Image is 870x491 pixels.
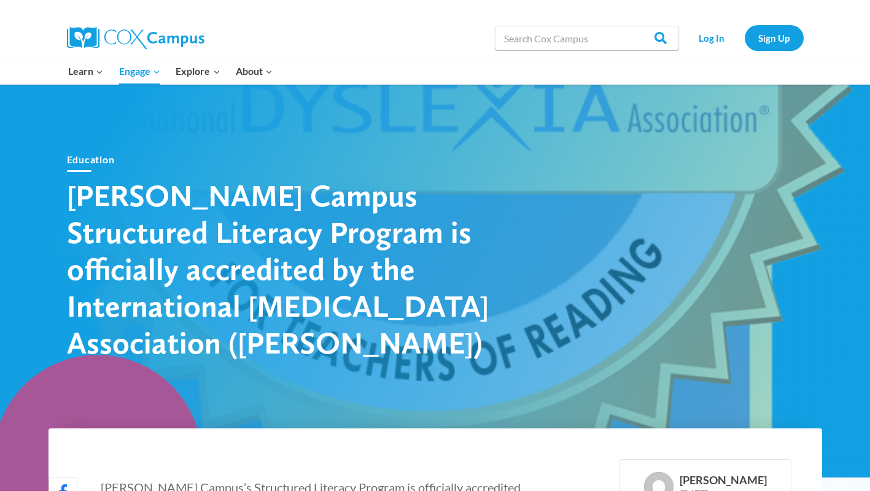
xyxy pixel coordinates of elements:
[680,474,767,487] div: [PERSON_NAME]
[745,25,804,50] a: Sign Up
[67,27,204,49] img: Cox Campus
[68,63,103,79] span: Learn
[176,63,220,79] span: Explore
[495,26,679,50] input: Search Cox Campus
[67,153,115,165] a: Education
[685,25,739,50] a: Log In
[67,177,497,361] h1: [PERSON_NAME] Campus Structured Literacy Program is officially accredited by the International [M...
[119,63,160,79] span: Engage
[61,58,281,84] nav: Primary Navigation
[236,63,273,79] span: About
[685,25,804,50] nav: Secondary Navigation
